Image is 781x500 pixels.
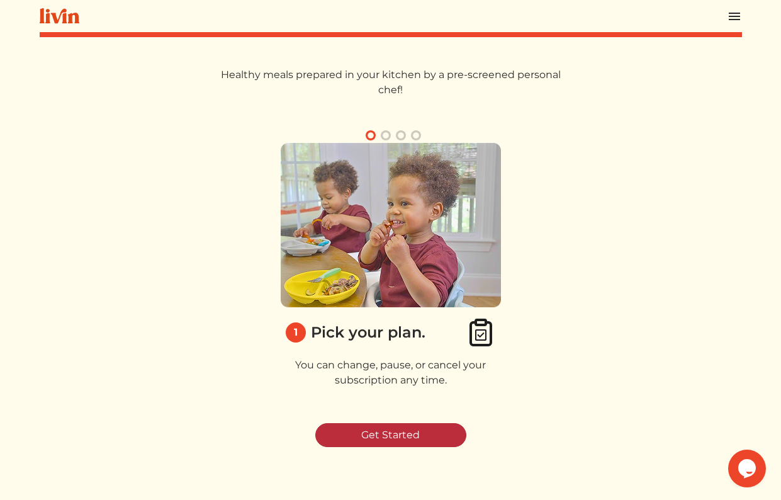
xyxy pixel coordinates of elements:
img: 1_pick_plan-58eb60cc534f7a7539062c92543540e51162102f37796608976bb4e513d204c1.png [281,143,501,307]
img: clipboard_check-4e1afea9aecc1d71a83bd71232cd3fbb8e4b41c90a1eb376bae1e516b9241f3c.svg [466,317,496,348]
iframe: chat widget [728,450,768,487]
img: menu_hamburger-cb6d353cf0ecd9f46ceae1c99ecbeb4a00e71ca567a856bd81f57e9d8c17bb26.svg [727,9,742,24]
div: 1 [286,322,306,343]
img: livin-logo-a0d97d1a881af30f6274990eb6222085a2533c92bbd1e4f22c21b4f0d0e3210c.svg [40,8,79,24]
p: Healthy meals prepared in your kitchen by a pre-screened personal chef! [215,67,566,98]
div: Pick your plan. [311,321,425,344]
p: You can change, pause, or cancel your subscription any time. [281,358,501,388]
a: Get Started [315,423,466,447]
